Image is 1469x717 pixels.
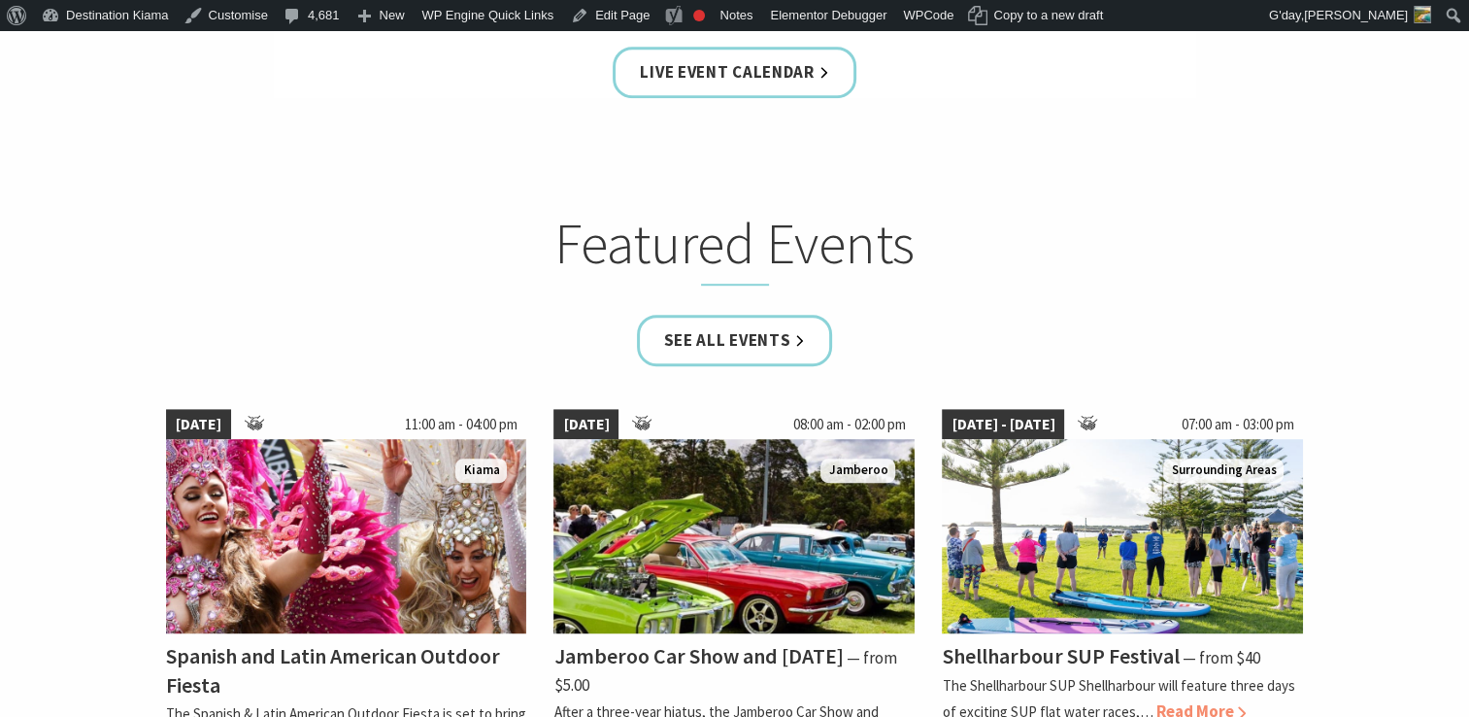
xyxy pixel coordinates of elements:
a: Live Event Calendar [613,47,855,98]
span: ⁠— from $5.00 [553,647,896,695]
span: [DATE] [553,409,618,440]
img: Jamberoo Car Show [553,439,915,633]
img: Dancers in jewelled pink and silver costumes with feathers, holding their hands up while smiling [166,439,527,633]
span: Surrounding Areas [1163,459,1284,483]
span: Jamberoo [820,459,895,483]
img: Jodie Edwards Welcome to Country [942,439,1303,633]
span: ⁠— from $40 [1182,647,1259,668]
span: 07:00 am - 03:00 pm [1171,409,1303,440]
a: See all Events [637,315,833,366]
h4: Jamberoo Car Show and [DATE] [553,642,843,669]
h4: Spanish and Latin American Outdoor Fiesta [166,642,500,698]
h4: Shellharbour SUP Festival [942,642,1179,669]
div: Focus keyphrase not set [693,10,705,21]
span: Kiama [455,459,507,483]
span: [DATE] [166,409,231,440]
span: 08:00 am - 02:00 pm [783,409,915,440]
h2: Featured Events [354,210,1116,286]
span: [PERSON_NAME] [1304,8,1408,22]
span: 11:00 am - 04:00 pm [394,409,526,440]
span: [DATE] - [DATE] [942,409,1064,440]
